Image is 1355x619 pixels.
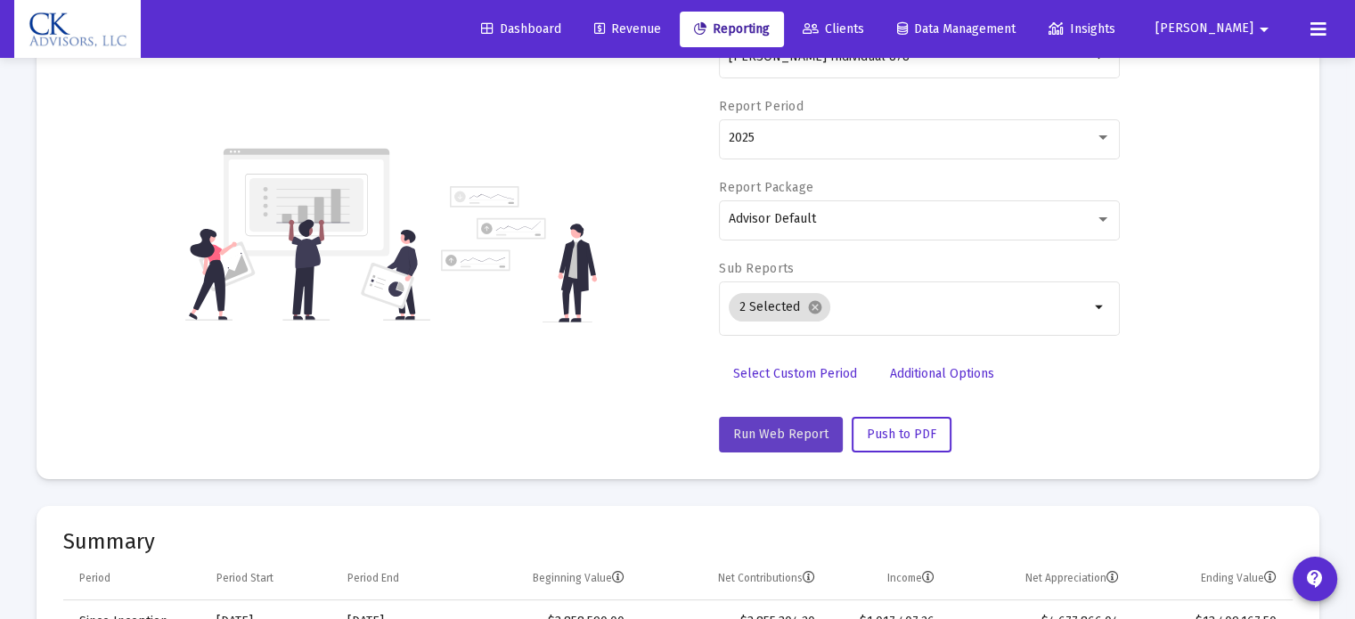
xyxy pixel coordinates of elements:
[852,417,951,452] button: Push to PDF
[733,427,829,442] span: Run Web Report
[803,21,864,37] span: Clients
[1155,21,1253,37] span: [PERSON_NAME]
[1253,12,1275,47] mat-icon: arrow_drop_down
[807,299,823,315] mat-icon: cancel
[946,558,1131,600] td: Column Net Appreciation
[718,571,815,585] div: Net Contributions
[729,289,1090,325] mat-chip-list: Selection
[481,21,561,37] span: Dashboard
[79,571,110,585] div: Period
[459,558,637,600] td: Column Beginning Value
[719,180,813,195] label: Report Package
[1034,12,1130,47] a: Insights
[594,21,661,37] span: Revenue
[637,558,828,600] td: Column Net Contributions
[1134,11,1296,46] button: [PERSON_NAME]
[788,12,878,47] a: Clients
[883,12,1030,47] a: Data Management
[185,146,430,322] img: reporting
[890,366,994,381] span: Additional Options
[1090,297,1111,318] mat-icon: arrow_drop_down
[204,558,335,600] td: Column Period Start
[719,99,804,114] label: Report Period
[347,571,399,585] div: Period End
[729,293,830,322] mat-chip: 2 Selected
[335,558,459,600] td: Column Period End
[1304,568,1326,590] mat-icon: contact_support
[680,12,784,47] a: Reporting
[533,571,624,585] div: Beginning Value
[694,21,770,37] span: Reporting
[719,261,794,276] label: Sub Reports
[729,211,816,226] span: Advisor Default
[828,558,946,600] td: Column Income
[897,21,1016,37] span: Data Management
[1131,558,1292,600] td: Column Ending Value
[580,12,675,47] a: Revenue
[867,427,936,442] span: Push to PDF
[63,533,1293,550] mat-card-title: Summary
[886,571,934,585] div: Income
[216,571,273,585] div: Period Start
[1201,571,1277,585] div: Ending Value
[28,12,127,47] img: Dashboard
[719,417,843,452] button: Run Web Report
[733,366,857,381] span: Select Custom Period
[1049,21,1115,37] span: Insights
[63,558,204,600] td: Column Period
[1024,571,1118,585] div: Net Appreciation
[467,12,575,47] a: Dashboard
[729,130,755,145] span: 2025
[441,186,597,322] img: reporting-alt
